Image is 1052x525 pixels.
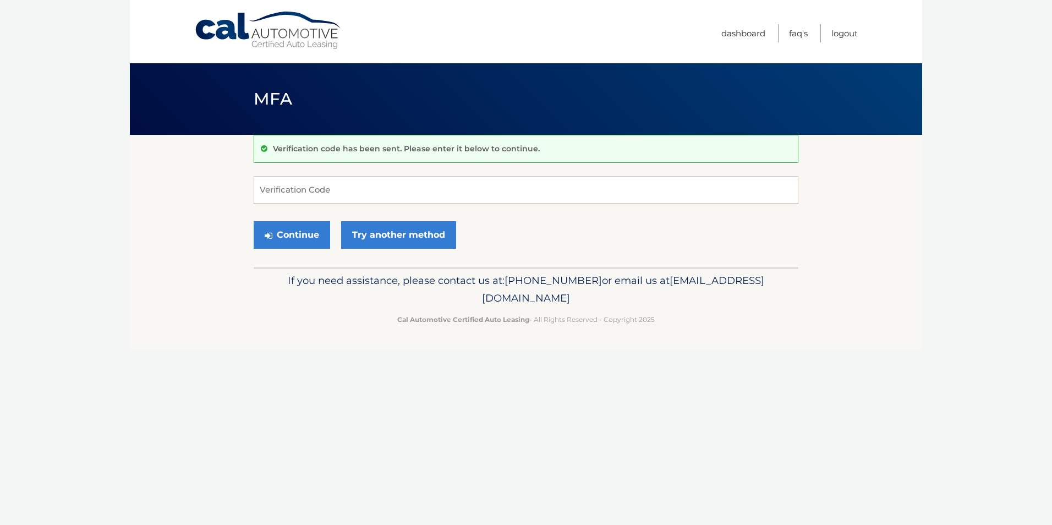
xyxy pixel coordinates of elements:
input: Verification Code [254,176,798,204]
a: FAQ's [789,24,808,42]
strong: Cal Automotive Certified Auto Leasing [397,315,529,324]
a: Try another method [341,221,456,249]
span: [EMAIL_ADDRESS][DOMAIN_NAME] [482,274,764,304]
span: MFA [254,89,292,109]
span: [PHONE_NUMBER] [505,274,602,287]
a: Cal Automotive [194,11,343,50]
button: Continue [254,221,330,249]
p: - All Rights Reserved - Copyright 2025 [261,314,791,325]
a: Logout [831,24,858,42]
p: Verification code has been sent. Please enter it below to continue. [273,144,540,154]
a: Dashboard [721,24,765,42]
p: If you need assistance, please contact us at: or email us at [261,272,791,307]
